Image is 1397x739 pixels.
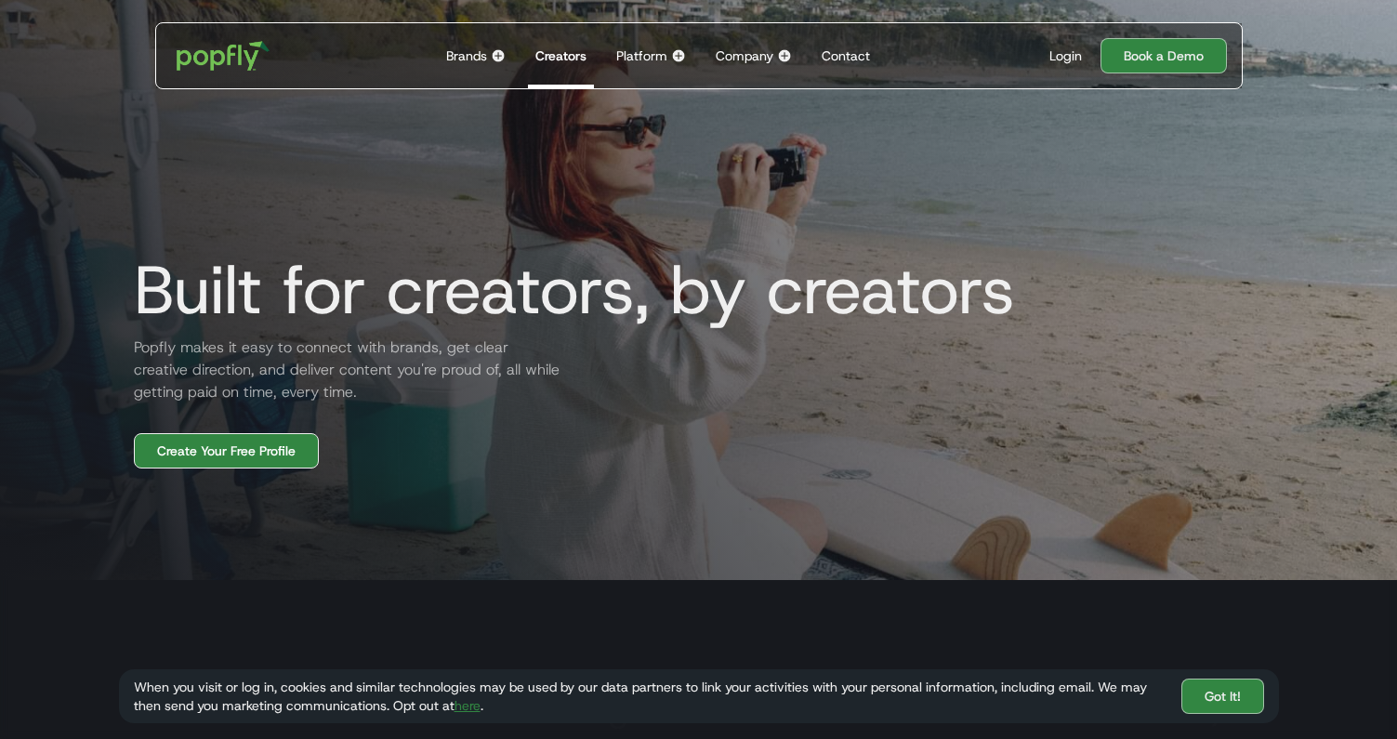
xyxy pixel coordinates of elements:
[119,253,1015,327] h1: Built for creators, by creators
[164,28,283,84] a: home
[446,46,487,65] div: Brands
[455,697,481,714] a: here
[1042,46,1089,65] a: Login
[814,23,877,88] a: Contact
[528,23,594,88] a: Creators
[535,46,586,65] div: Creators
[134,433,319,468] a: Create Your Free Profile
[822,46,870,65] div: Contact
[134,678,1166,715] div: When you visit or log in, cookies and similar technologies may be used by our data partners to li...
[1100,38,1227,73] a: Book a Demo
[1049,46,1082,65] div: Login
[119,337,565,403] h2: Popfly makes it easy to connect with brands, get clear creative direction, and deliver content yo...
[1181,679,1264,714] a: Got It!
[616,46,667,65] div: Platform
[716,46,773,65] div: Company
